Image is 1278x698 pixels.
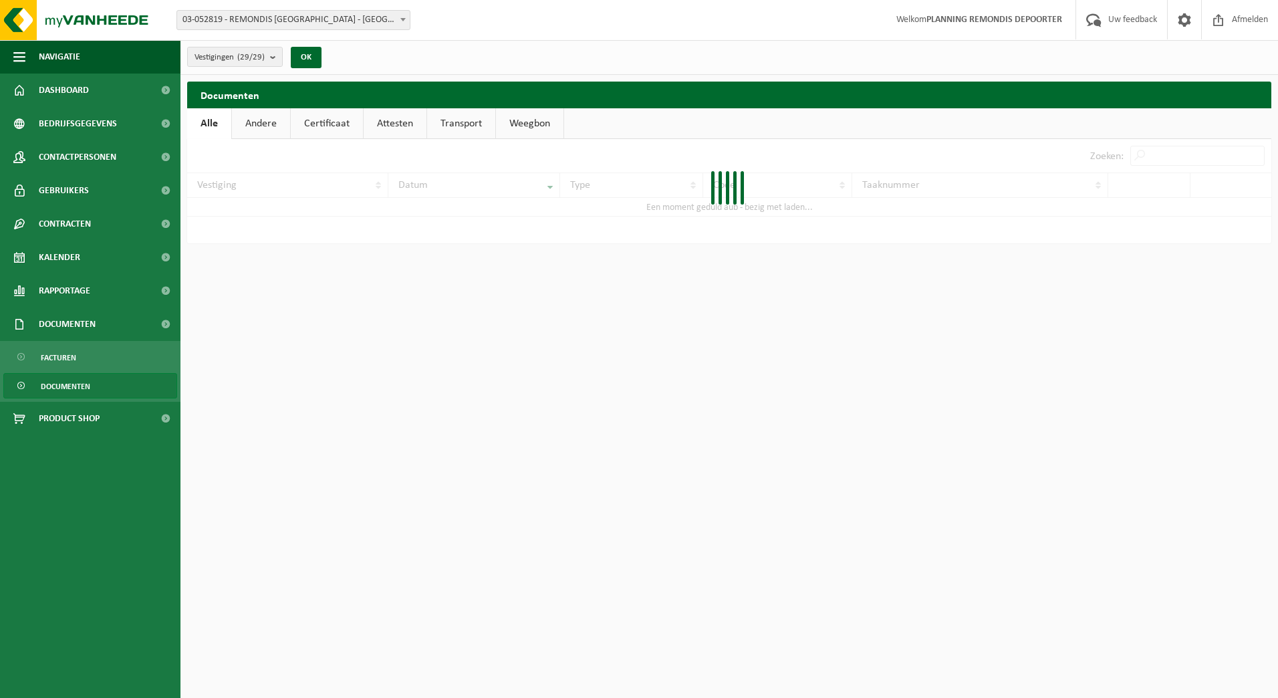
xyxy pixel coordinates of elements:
span: 03-052819 - REMONDIS WEST-VLAANDEREN - OOSTENDE [177,11,410,29]
span: Kalender [39,241,80,274]
span: Rapportage [39,274,90,308]
button: OK [291,47,322,68]
span: Product Shop [39,402,100,435]
span: 03-052819 - REMONDIS WEST-VLAANDEREN - OOSTENDE [176,10,410,30]
a: Transport [427,108,495,139]
a: Facturen [3,344,177,370]
span: Contracten [39,207,91,241]
a: Attesten [364,108,426,139]
a: Andere [232,108,290,139]
span: Gebruikers [39,174,89,207]
a: Certificaat [291,108,363,139]
a: Documenten [3,373,177,398]
span: Documenten [41,374,90,399]
span: Facturen [41,345,76,370]
span: Documenten [39,308,96,341]
a: Weegbon [496,108,563,139]
count: (29/29) [237,53,265,62]
span: Navigatie [39,40,80,74]
strong: PLANNING REMONDIS DEPOORTER [926,15,1062,25]
span: Dashboard [39,74,89,107]
h2: Documenten [187,82,1271,108]
span: Contactpersonen [39,140,116,174]
a: Alle [187,108,231,139]
span: Vestigingen [195,47,265,68]
span: Bedrijfsgegevens [39,107,117,140]
button: Vestigingen(29/29) [187,47,283,67]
